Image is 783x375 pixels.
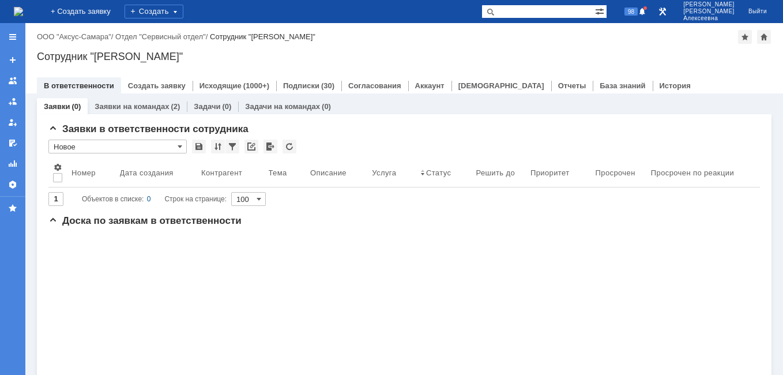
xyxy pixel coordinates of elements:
[194,102,220,111] a: Задачи
[321,81,334,90] div: (30)
[3,175,22,194] a: Настройки
[197,158,264,187] th: Контрагент
[211,140,225,153] div: Сортировка...
[67,158,115,187] th: Номер
[37,32,115,41] div: /
[526,158,591,187] th: Приоритет
[683,1,735,8] span: [PERSON_NAME]
[530,168,570,177] div: Приоритет
[192,140,206,153] div: Сохранить вид
[458,81,544,90] a: [DEMOGRAPHIC_DATA]
[310,168,347,177] div: Описание
[14,7,23,16] img: logo
[243,81,269,90] div: (1000+)
[115,32,206,41] a: Отдел "Сервисный отдел"
[416,158,472,187] th: Статус
[14,7,23,16] a: Перейти на домашнюю страницу
[269,168,287,177] div: Тема
[245,102,320,111] a: Задачи на командах
[44,81,114,90] a: В ответственности
[757,30,771,44] div: Сделать домашней страницей
[651,168,734,177] div: Просрочен по реакции
[244,140,258,153] div: Скопировать ссылку на список
[201,168,242,177] div: Контрагент
[283,81,319,90] a: Подписки
[595,5,607,16] span: Расширенный поиск
[171,102,180,111] div: (2)
[3,72,22,90] a: Заявки на командах
[3,92,22,111] a: Заявки в моей ответственности
[656,5,669,18] a: Перейти в интерфейс администратора
[3,51,22,69] a: Создать заявку
[53,163,62,172] span: Настройки
[367,158,416,187] th: Услуга
[82,192,227,206] i: Строк на странице:
[600,81,645,90] a: База знаний
[95,102,169,111] a: Заявки на командах
[738,30,752,44] div: Добавить в избранное
[37,51,771,62] div: Сотрудник "[PERSON_NAME]"
[348,81,401,90] a: Согласования
[147,192,151,206] div: 0
[558,81,586,90] a: Отчеты
[210,32,315,41] div: Сотрудник "[PERSON_NAME]"
[225,140,239,153] div: Фильтрация...
[37,32,111,41] a: ООО "Аксус-Самара"
[48,215,242,226] span: Доска по заявкам в ответственности
[264,158,306,187] th: Тема
[283,140,296,153] div: Обновлять список
[3,113,22,132] a: Мои заявки
[44,102,70,111] a: Заявки
[82,195,144,203] span: Объектов в списке:
[115,32,210,41] div: /
[660,81,691,90] a: История
[115,158,197,187] th: Дата создания
[3,155,22,173] a: Отчеты
[128,81,186,90] a: Создать заявку
[322,102,331,111] div: (0)
[125,5,183,18] div: Создать
[222,102,231,111] div: (0)
[3,134,22,152] a: Мои согласования
[48,123,249,134] span: Заявки в ответственности сотрудника
[71,102,81,111] div: (0)
[372,168,396,177] div: Услуга
[624,7,638,16] span: 98
[71,168,96,177] div: Номер
[596,168,635,177] div: Просрочен
[415,81,445,90] a: Аккаунт
[199,81,242,90] a: Исходящие
[476,168,515,177] div: Решить до
[683,8,735,15] span: [PERSON_NAME]
[263,140,277,153] div: Экспорт списка
[683,15,735,22] span: Алексеевна
[426,168,451,177] div: Статус
[120,168,174,177] div: Дата создания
